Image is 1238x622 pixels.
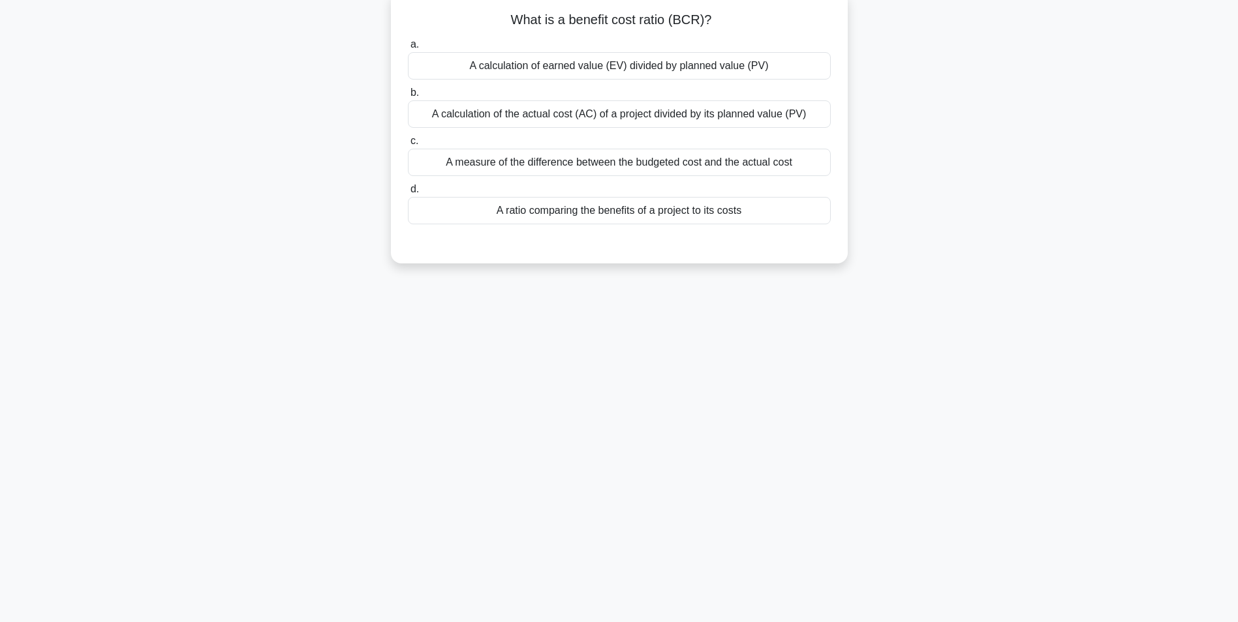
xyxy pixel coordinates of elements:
span: d. [410,183,419,194]
div: A measure of the difference between the budgeted cost and the actual cost [408,149,831,176]
span: c. [410,135,418,146]
div: A calculation of earned value (EV) divided by planned value (PV) [408,52,831,80]
span: a. [410,38,419,50]
span: b. [410,87,419,98]
h5: What is a benefit cost ratio (BCR)? [407,12,832,29]
div: A calculation of the actual cost (AC) of a project divided by its planned value (PV) [408,100,831,128]
div: A ratio comparing the benefits of a project to its costs [408,197,831,224]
